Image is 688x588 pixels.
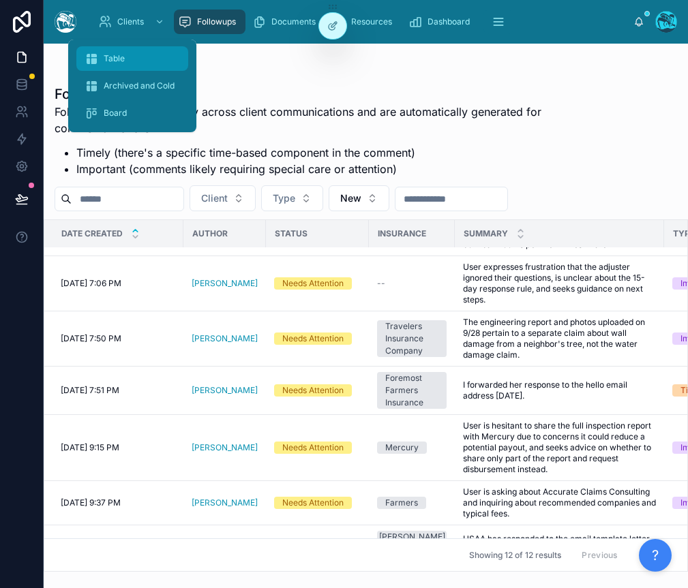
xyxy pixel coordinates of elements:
[192,385,258,396] a: [PERSON_NAME]
[197,16,236,27] span: Followups
[87,7,633,37] div: scrollable content
[385,320,438,357] div: Travelers Insurance Company
[261,185,323,211] button: Select Button
[104,53,125,64] span: Table
[377,320,447,357] a: Travelers Insurance Company
[61,497,175,508] a: [DATE] 9:37 PM
[328,10,402,34] a: Resources
[192,228,228,239] span: Author
[639,539,672,572] button: ?
[76,46,188,71] a: Table
[282,277,344,290] div: Needs Attention
[385,497,418,509] div: Farmers
[201,191,228,205] span: Client
[463,380,656,401] a: I forwarded her response to the hello email address [DATE].
[192,278,258,289] a: [PERSON_NAME]
[282,442,344,454] div: Needs Attention
[61,278,121,289] span: [DATE] 7:06 PM
[351,16,392,27] span: Resources
[385,372,438,409] div: Foremost Farmers Insurance
[469,550,561,561] span: Showing 12 of 12 results
[282,332,344,345] div: Needs Attention
[329,185,389,211] button: Select Button
[385,442,419,454] div: Mercury
[117,16,144,27] span: Clients
[192,497,258,508] a: [PERSON_NAME]
[340,191,361,205] span: New
[76,144,575,161] li: Timely (there's a specific time-based component in the comment)
[274,332,361,345] a: Needs Attention
[190,185,256,211] button: Select Button
[463,420,656,475] a: User is hesitant to share the full inspection report with Mercury due to concerns it could reduce...
[61,333,121,344] span: [DATE] 7:50 PM
[275,228,308,239] span: Status
[76,101,188,125] a: Board
[248,10,325,34] a: Documents
[61,278,175,289] a: [DATE] 7:06 PM
[378,228,426,239] span: Insurance
[404,10,479,34] a: Dashboard
[55,84,575,104] h1: Followups
[463,317,656,360] a: The engineering report and photos uploaded on 9/28 pertain to a separate claim about wall damage ...
[282,384,344,397] div: Needs Attention
[464,228,508,239] span: Summary
[174,10,245,34] a: Followups
[104,108,127,119] span: Board
[192,333,258,344] a: [PERSON_NAME]
[192,442,258,453] a: [PERSON_NAME]
[377,531,447,558] a: [PERSON_NAME]USAA
[463,486,656,519] a: User is asking about Accurate Claims Consulting and inquiring about recommended companies and typ...
[274,384,361,397] a: Needs Attention
[274,497,361,509] a: Needs Attention
[76,161,575,177] li: Important (comments likely requiring special care or attention)
[61,228,123,239] span: Date Created
[377,442,447,454] a: Mercury
[76,74,188,98] a: Archived and Cold
[379,531,445,543] div: [PERSON_NAME]
[61,385,175,396] a: [DATE] 7:51 PM
[61,333,175,344] a: [DATE] 7:50 PM
[274,277,361,290] a: Needs Attention
[282,497,344,509] div: Needs Attention
[273,191,295,205] span: Type
[377,372,447,409] a: Foremost Farmers Insurance
[61,385,119,396] span: [DATE] 7:51 PM
[271,16,316,27] span: Documents
[61,442,175,453] a: [DATE] 9:15 PM
[463,533,656,555] a: USAA has responded to the email template letter as of [DATE], and the reply is now uploaded.
[377,278,385,289] span: --
[377,278,447,289] a: --
[55,104,575,136] p: Followups highlight urgency across client communications and are automatically generated for comm...
[377,497,447,509] a: Farmers
[61,442,119,453] span: [DATE] 9:15 PM
[104,80,175,91] span: Archived and Cold
[463,262,656,305] a: User expresses frustration that the adjuster ignored their questions, is unclear about the 15-day...
[55,11,76,33] img: App logo
[274,442,361,454] a: Needs Attention
[61,497,121,508] span: [DATE] 9:37 PM
[94,10,171,34] a: Clients
[428,16,470,27] span: Dashboard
